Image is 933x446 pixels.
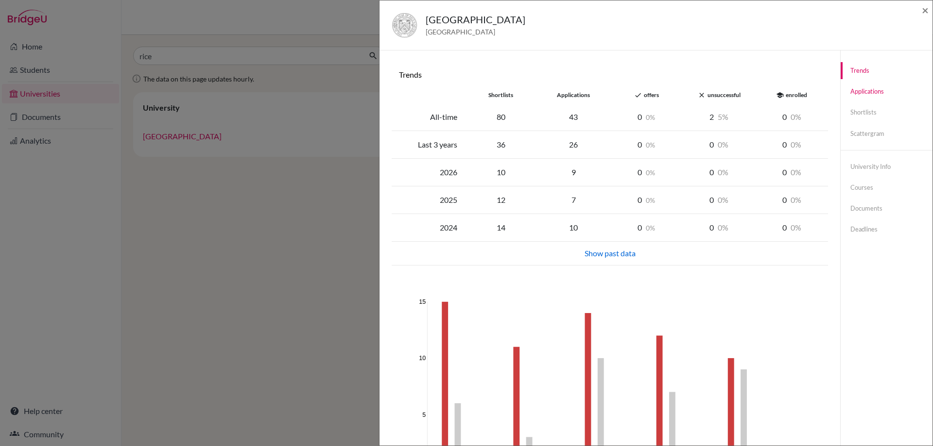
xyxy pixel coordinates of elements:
span: × [922,3,929,17]
div: 0 [683,166,756,178]
div: 10 [537,222,610,233]
div: 0 [610,111,683,123]
div: 14 [465,222,537,233]
div: Show past data [397,248,822,259]
div: 0 [756,111,829,123]
div: All-time [392,111,465,123]
span: 0 [791,223,801,232]
div: 2024 [392,222,465,233]
div: 2025 [392,194,465,206]
div: 9 [537,166,610,178]
div: 10 [465,166,537,178]
text: 5 [422,412,426,418]
h6: Trends [399,70,821,79]
button: Close [922,4,929,16]
div: 0 [756,166,829,178]
span: 0 [646,196,655,204]
a: Courses [841,179,933,196]
span: 0 [646,113,655,121]
span: 0 [718,195,728,204]
i: close [698,91,706,99]
a: Trends [841,62,933,79]
div: 0 [683,194,756,206]
div: 2026 [392,166,465,178]
a: Documents [841,200,933,217]
span: 0 [646,224,655,232]
span: 5 [718,112,728,121]
a: University info [841,158,933,175]
span: 0 [791,112,801,121]
span: enrolled [786,91,807,99]
div: 26 [537,139,610,150]
h5: [GEOGRAPHIC_DATA] [426,12,525,27]
span: 0 [646,141,655,149]
i: school [776,91,784,99]
div: 43 [537,111,610,123]
text: 10 [419,355,426,362]
div: shortlists [465,91,537,99]
img: us_rice_691lcudw.jpeg [391,12,418,38]
div: 0 [610,194,683,206]
div: 0 [683,222,756,233]
div: applications [537,91,610,99]
span: 0 [718,140,728,149]
div: 12 [465,194,537,206]
div: 80 [465,111,537,123]
div: 0 [756,139,829,150]
span: 0 [718,167,728,177]
div: 0 [610,222,683,233]
div: 0 [756,194,829,206]
span: unsuccessful [708,91,741,99]
span: 0 [646,168,655,177]
a: Applications [841,83,933,100]
div: Last 3 years [392,139,465,150]
div: 0 [683,139,756,150]
div: 0 [610,166,683,178]
span: [GEOGRAPHIC_DATA] [426,27,525,37]
span: 0 [791,167,801,177]
text: 15 [419,298,426,305]
div: 2 [683,111,756,123]
span: 0 [791,140,801,149]
span: offers [644,91,659,99]
div: 0 [610,139,683,150]
a: Deadlines [841,221,933,238]
a: Scattergram [841,125,933,142]
i: done [634,91,642,99]
span: 0 [718,223,728,232]
div: 36 [465,139,537,150]
div: 0 [756,222,829,233]
a: Shortlists [841,104,933,121]
div: 7 [537,194,610,206]
span: 0 [791,195,801,204]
